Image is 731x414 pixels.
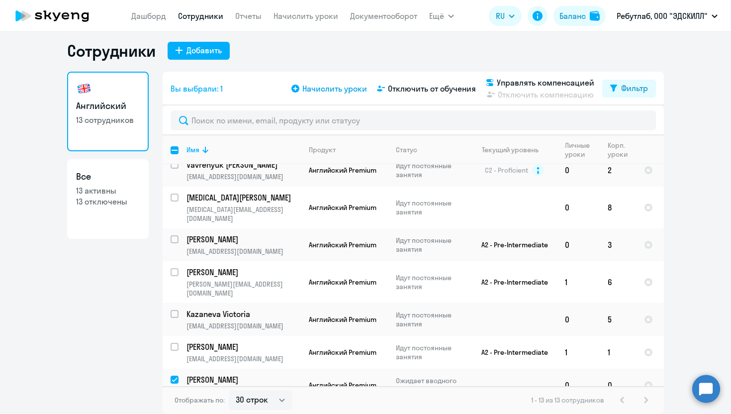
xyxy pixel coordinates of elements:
[600,187,636,228] td: 8
[186,267,299,278] p: [PERSON_NAME]
[557,261,600,303] td: 1
[429,6,454,26] button: Ещё
[600,261,636,303] td: 6
[600,154,636,187] td: 2
[67,72,149,151] a: Английский13 сотрудников
[186,354,300,363] p: [EMAIL_ADDRESS][DOMAIN_NAME]
[168,42,230,60] button: Добавить
[309,166,376,175] span: Английский Premium
[186,247,300,256] p: [EMAIL_ADDRESS][DOMAIN_NAME]
[186,374,300,385] a: [PERSON_NAME]
[186,44,222,56] div: Добавить
[608,141,629,159] div: Корп. уроки
[350,11,417,21] a: Документооборот
[186,145,199,154] div: Имя
[531,396,604,405] span: 1 - 13 из 13 сотрудников
[178,11,223,21] a: Сотрудники
[186,309,299,319] p: Kazaneva Victoria
[557,336,600,369] td: 1
[186,192,299,203] p: [MEDICAL_DATA][PERSON_NAME]
[309,278,376,287] span: Английский Premium
[396,343,464,361] p: Идут постоянные занятия
[482,145,539,154] div: Текущий уровень
[76,81,92,97] img: english
[485,166,528,175] span: C2 - Proficient
[617,10,708,22] p: Ребутлаб, ООО "ЭДСКИЛЛ"
[396,161,464,179] p: Идут постоянные занятия
[557,154,600,187] td: 0
[472,145,556,154] div: Текущий уровень
[497,77,594,89] span: Управлять компенсацией
[489,6,522,26] button: RU
[559,10,586,22] div: Баланс
[621,82,648,94] div: Фильтр
[600,303,636,336] td: 5
[309,348,376,357] span: Английский Premium
[396,145,417,154] div: Статус
[602,80,656,98] button: Фильтр
[396,145,464,154] div: Статус
[76,114,140,125] p: 13 сотрудников
[186,234,300,245] a: [PERSON_NAME]
[464,336,557,369] td: A2 - Pre-Intermediate
[429,10,444,22] span: Ещё
[557,369,600,402] td: 0
[186,341,300,352] a: [PERSON_NAME]
[388,83,476,95] span: Отключить от обучения
[309,315,376,324] span: Английский Premium
[67,159,149,239] a: Все13 активны13 отключены
[590,11,600,21] img: balance
[186,159,299,170] p: Vavrenyuk [PERSON_NAME]
[565,141,599,159] div: Личные уроки
[309,240,376,249] span: Английский Premium
[186,280,300,298] p: [PERSON_NAME][EMAIL_ADDRESS][DOMAIN_NAME]
[309,145,336,154] div: Продукт
[600,336,636,369] td: 1
[175,396,225,405] span: Отображать по:
[76,100,140,112] h3: Английский
[76,196,140,207] p: 13 отключены
[464,261,557,303] td: A2 - Pre-Intermediate
[67,41,156,61] h1: Сотрудники
[396,199,464,216] p: Идут постоянные занятия
[600,369,636,402] td: 0
[396,310,464,328] p: Идут постоянные занятия
[186,267,300,278] a: [PERSON_NAME]
[131,11,166,21] a: Дашборд
[186,309,300,319] a: Kazaneva Victoria
[396,376,464,394] p: Ожидает вводного урока
[186,341,299,352] p: [PERSON_NAME]
[553,6,606,26] button: Балансbalance
[171,83,223,95] span: Вы выбрали: 1
[309,145,387,154] div: Продукт
[235,11,262,21] a: Отчеты
[612,4,723,28] button: Ребутлаб, ООО "ЭДСКИЛЛ"
[309,203,376,212] span: Английский Premium
[274,11,338,21] a: Начислить уроки
[186,321,300,330] p: [EMAIL_ADDRESS][DOMAIN_NAME]
[171,110,656,130] input: Поиск по имени, email, продукту или статусу
[496,10,505,22] span: RU
[302,83,367,95] span: Начислить уроки
[186,205,300,223] p: [MEDICAL_DATA][EMAIL_ADDRESS][DOMAIN_NAME]
[557,303,600,336] td: 0
[186,145,300,154] div: Имя
[396,236,464,254] p: Идут постоянные занятия
[464,228,557,261] td: A2 - Pre-Intermediate
[186,159,300,170] a: Vavrenyuk [PERSON_NAME]
[608,141,636,159] div: Корп. уроки
[557,228,600,261] td: 0
[565,141,593,159] div: Личные уроки
[186,172,300,181] p: [EMAIL_ADDRESS][DOMAIN_NAME]
[396,273,464,291] p: Идут постоянные занятия
[186,374,299,385] p: [PERSON_NAME]
[186,192,300,203] a: [MEDICAL_DATA][PERSON_NAME]
[76,185,140,196] p: 13 активны
[557,187,600,228] td: 0
[76,170,140,183] h3: Все
[600,228,636,261] td: 3
[186,234,299,245] p: [PERSON_NAME]
[309,381,376,390] span: Английский Premium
